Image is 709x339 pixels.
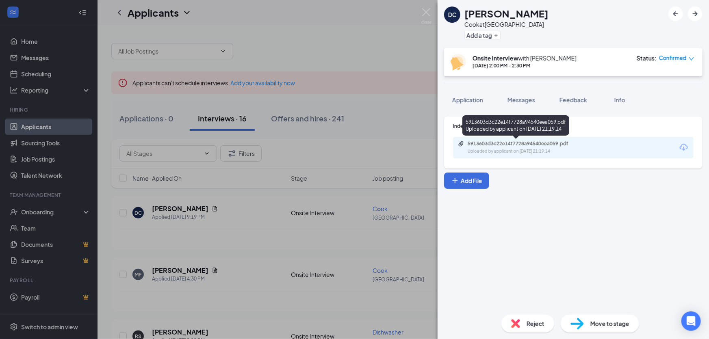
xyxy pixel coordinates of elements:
a: Paperclip5913603d3c22e14f7728a94540eea059.pdfUploaded by applicant on [DATE] 21:19:14 [458,140,590,155]
div: Open Intercom Messenger [681,311,701,331]
svg: ArrowLeftNew [671,9,681,19]
span: Application [452,96,483,104]
h1: [PERSON_NAME] [464,6,549,20]
b: Onsite Interview [473,54,518,62]
button: ArrowRight [688,6,702,21]
svg: Plus [494,33,499,38]
div: Uploaded by applicant on [DATE] 21:19:14 [468,148,590,155]
span: down [689,56,694,62]
span: Info [614,96,625,104]
div: [DATE] 2:00 PM - 2:30 PM [473,62,577,69]
div: 5913603d3c22e14f7728a94540eea059.pdf [468,140,581,147]
svg: ArrowRight [690,9,700,19]
button: Add FilePlus [444,173,489,189]
div: 5913603d3c22e14f7728a94540eea059.pdf Uploaded by applicant on [DATE] 21:19:14 [462,115,569,136]
div: with [PERSON_NAME] [473,54,577,62]
svg: Download [679,143,689,152]
button: PlusAdd a tag [464,31,501,39]
span: Confirmed [659,54,687,62]
span: Reject [527,319,544,328]
svg: Paperclip [458,140,464,147]
div: Cook at [GEOGRAPHIC_DATA] [464,20,549,28]
span: Messages [507,96,535,104]
svg: Plus [451,177,459,185]
span: Feedback [559,96,587,104]
div: Status : [637,54,657,62]
span: Move to stage [590,319,629,328]
button: ArrowLeftNew [668,6,683,21]
div: DC [448,11,457,19]
div: Indeed Resume [453,123,694,130]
